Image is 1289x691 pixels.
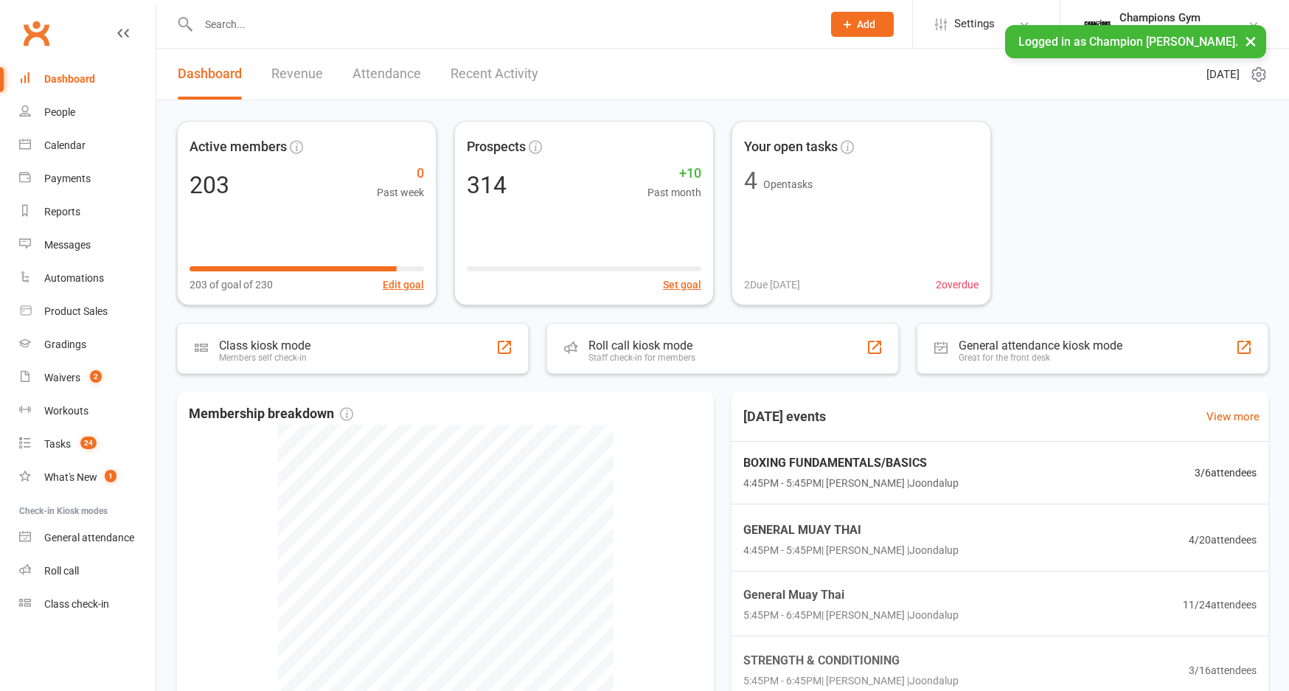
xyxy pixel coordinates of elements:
[744,169,757,192] div: 4
[44,438,71,450] div: Tasks
[19,96,156,129] a: People
[178,49,242,100] a: Dashboard
[743,475,959,491] span: 4:45PM - 5:45PM | [PERSON_NAME] | Joondalup
[352,49,421,100] a: Attendance
[19,428,156,461] a: Tasks 24
[44,565,79,577] div: Roll call
[451,49,538,100] a: Recent Activity
[954,7,995,41] span: Settings
[744,136,838,158] span: Your open tasks
[44,73,95,85] div: Dashboard
[647,184,701,201] span: Past month
[19,295,156,328] a: Product Sales
[831,12,894,37] button: Add
[1189,662,1257,678] span: 3 / 16 attendees
[763,178,813,190] span: Open tasks
[44,405,88,417] div: Workouts
[1083,10,1112,39] img: thumb_image1583738905.png
[18,15,55,52] a: Clubworx
[467,136,526,158] span: Prospects
[743,650,959,670] span: STRENGTH & CONDITIONING
[743,673,959,689] span: 5:45PM - 6:45PM | [PERSON_NAME] | Joondalup
[1206,66,1240,83] span: [DATE]
[743,586,959,605] span: General Muay Thai
[1119,11,1248,24] div: Champions Gym
[44,372,80,383] div: Waivers
[194,14,812,35] input: Search...
[80,437,97,449] span: 24
[744,277,800,293] span: 2 Due [DATE]
[219,353,310,363] div: Members self check-in
[190,173,229,197] div: 203
[19,521,156,555] a: General attendance kiosk mode
[743,607,959,623] span: 5:45PM - 6:45PM | [PERSON_NAME] | Joondalup
[219,338,310,353] div: Class kiosk mode
[271,49,323,100] a: Revenue
[377,163,424,184] span: 0
[189,403,353,425] span: Membership breakdown
[105,470,117,482] span: 1
[19,229,156,262] a: Messages
[44,471,97,483] div: What's New
[1183,597,1257,613] span: 11 / 24 attendees
[90,370,102,383] span: 2
[44,338,86,350] div: Gradings
[743,521,959,540] span: GENERAL MUAY THAI
[467,173,507,197] div: 314
[588,338,695,353] div: Roll call kiosk mode
[19,162,156,195] a: Payments
[44,206,80,218] div: Reports
[743,542,959,558] span: 4:45PM - 5:45PM | [PERSON_NAME] | Joondalup
[19,395,156,428] a: Workouts
[19,195,156,229] a: Reports
[936,277,979,293] span: 2 overdue
[19,361,156,395] a: Waivers 2
[19,461,156,494] a: What's New1
[19,63,156,96] a: Dashboard
[44,532,134,544] div: General attendance
[663,277,701,293] button: Set goal
[1195,465,1257,481] span: 3 / 6 attendees
[377,184,424,201] span: Past week
[44,106,75,118] div: People
[44,239,91,251] div: Messages
[959,338,1122,353] div: General attendance kiosk mode
[19,555,156,588] a: Roll call
[19,328,156,361] a: Gradings
[647,163,701,184] span: +10
[19,262,156,295] a: Automations
[190,136,287,158] span: Active members
[19,588,156,621] a: Class kiosk mode
[44,139,86,151] div: Calendar
[732,403,838,430] h3: [DATE] events
[190,277,273,293] span: 203 of goal of 230
[1018,35,1238,49] span: Logged in as Champion [PERSON_NAME].
[383,277,424,293] button: Edit goal
[1189,532,1257,548] span: 4 / 20 attendees
[743,454,959,473] span: BOXING FUNDAMENTALS/BASICS
[44,173,91,184] div: Payments
[44,272,104,284] div: Automations
[1206,408,1260,426] a: View more
[588,353,695,363] div: Staff check-in for members
[1237,25,1264,57] button: ×
[857,18,875,30] span: Add
[44,305,108,317] div: Product Sales
[44,598,109,610] div: Class check-in
[1119,24,1248,38] div: Champion [PERSON_NAME]
[959,353,1122,363] div: Great for the front desk
[19,129,156,162] a: Calendar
